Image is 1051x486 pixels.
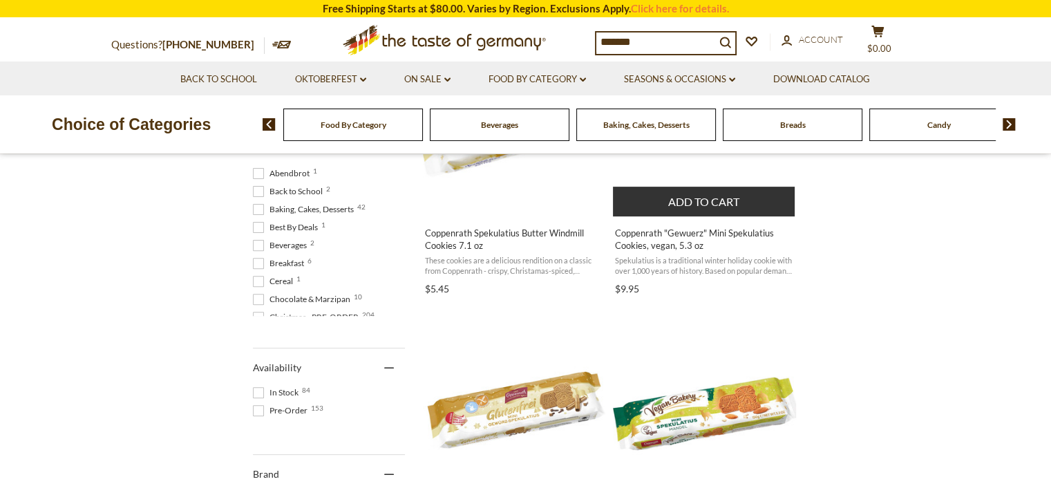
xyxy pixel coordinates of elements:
[867,43,891,54] span: $0.00
[404,72,451,87] a: On Sale
[302,386,310,393] span: 84
[180,72,257,87] a: Back to School
[613,187,795,216] button: Add to cart
[489,72,586,87] a: Food By Category
[615,227,794,252] span: Coppenrath "Gewuerz" Mini Spekulatius Cookies, vegan, 5.3 oz
[425,227,604,252] span: Coppenrath Spekulatius Butter Windmill Cookies 7.1 oz
[780,120,806,130] a: Breads
[253,203,358,216] span: Baking, Cakes, Desserts
[253,221,322,234] span: Best By Deals
[326,185,330,192] span: 2
[253,293,354,306] span: Chocolate & Marzipan
[354,293,362,300] span: 10
[253,386,303,399] span: In Stock
[799,34,843,45] span: Account
[631,2,729,15] a: Click here for details.
[362,311,375,318] span: 204
[615,283,639,295] span: $9.95
[321,120,386,130] a: Food By Category
[253,275,297,288] span: Cereal
[858,25,899,59] button: $0.00
[253,257,308,270] span: Breakfast
[782,32,843,48] a: Account
[307,257,312,264] span: 6
[1003,118,1016,131] img: next arrow
[296,275,301,282] span: 1
[253,167,314,180] span: Abendbrot
[162,38,254,50] a: [PHONE_NUMBER]
[481,120,518,130] a: Beverages
[425,283,449,295] span: $5.45
[603,120,690,130] a: Baking, Cakes, Desserts
[624,72,735,87] a: Seasons & Occasions
[321,221,325,228] span: 1
[253,468,279,480] span: Brand
[253,185,327,198] span: Back to School
[310,239,314,246] span: 2
[313,167,317,174] span: 1
[615,255,794,277] span: Spekulatius is a traditional winter holiday cookie with over 1,000 years of history. Based on pop...
[263,118,276,131] img: previous arrow
[111,36,265,54] p: Questions?
[253,239,311,252] span: Beverages
[425,255,604,277] span: These cookies are a delicious rendition on a classic from Coppenrath - crispy, Christamas-spiced,...
[311,404,323,411] span: 153
[773,72,870,87] a: Download Catalog
[253,404,312,417] span: Pre-Order
[295,72,366,87] a: Oktoberfest
[927,120,951,130] a: Candy
[357,203,366,210] span: 42
[253,311,363,324] span: Christmas - PRE-ORDER
[253,362,301,373] span: Availability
